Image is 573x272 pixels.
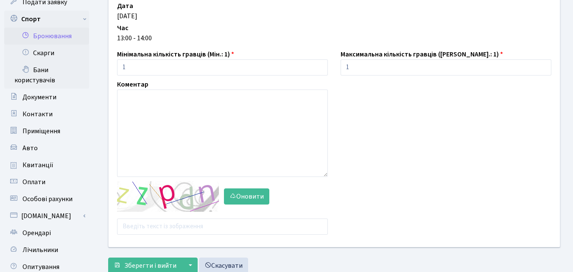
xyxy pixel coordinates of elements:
span: Приміщення [22,126,60,136]
span: Зберегти і вийти [124,261,176,270]
label: Коментар [117,79,148,90]
span: Орендарі [22,228,51,238]
a: Контакти [4,106,89,123]
a: [DOMAIN_NAME] [4,208,89,224]
input: Введіть текст із зображення [117,219,328,235]
label: Максимальна кількість гравців ([PERSON_NAME].: 1) [341,49,503,59]
span: Квитанції [22,160,53,170]
span: Опитування [22,262,59,272]
a: Орендарі [4,224,89,241]
span: Оплати [22,177,45,187]
a: Особові рахунки [4,191,89,208]
div: [DATE] [117,11,551,21]
a: Скарги [4,45,89,62]
a: Квитанції [4,157,89,174]
span: Документи [22,93,56,102]
a: Документи [4,89,89,106]
a: Приміщення [4,123,89,140]
label: Мінімальна кількість гравців (Мін.: 1) [117,49,234,59]
img: default [117,181,219,212]
a: Авто [4,140,89,157]
label: Час [117,23,129,33]
span: Лічильники [22,245,58,255]
span: Авто [22,143,38,153]
button: Оновити [224,188,269,205]
label: Дата [117,1,133,11]
span: Особові рахунки [22,194,73,204]
div: 13:00 - 14:00 [117,33,551,43]
a: Бани користувачів [4,62,89,89]
a: Бронювання [4,28,89,45]
a: Спорт [4,11,89,28]
a: Оплати [4,174,89,191]
span: Контакти [22,109,53,119]
a: Лічильники [4,241,89,258]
